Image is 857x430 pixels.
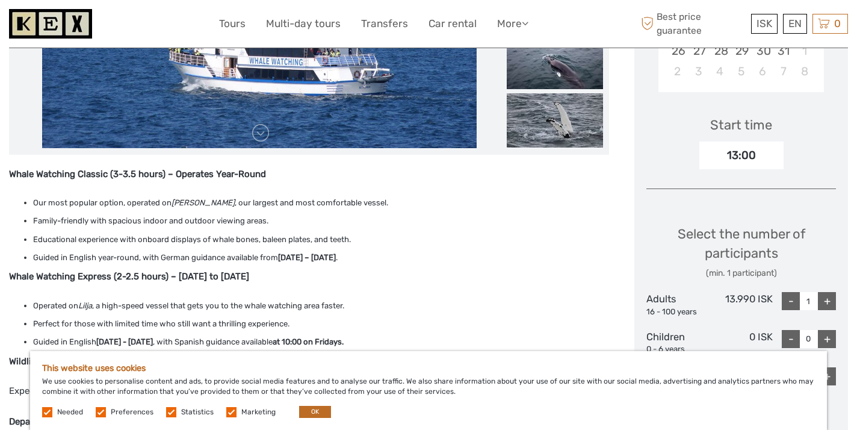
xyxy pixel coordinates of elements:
[241,407,276,417] label: Marketing
[782,292,800,310] div: -
[646,307,710,318] div: 16 - 100 years
[667,41,688,61] div: Choose Sunday, October 26th, 2025
[9,356,97,367] strong: Wildlife You May See:
[646,344,710,355] div: 0 - 6 years
[9,271,249,282] strong: Whale Watching Express (2-2.5 hours) – [DATE] to [DATE]
[794,61,815,81] div: Choose Saturday, November 8th, 2025
[688,61,710,81] div: Choose Monday, November 3rd, 2025
[752,41,773,61] div: Choose Thursday, October 30th, 2025
[96,337,153,346] strong: [DATE] - [DATE]
[639,10,749,37] span: Best price guarantee
[33,335,609,349] li: Guided in English , with Spanish guidance available
[783,14,807,34] div: EN
[731,61,752,81] div: Choose Wednesday, November 5th, 2025
[17,21,136,31] p: We're away right now. Please check back later!
[507,35,603,89] img: 24eec741537d4ed48c68dc1405d2221a_slider_thumbnail.jpg
[497,15,528,33] a: More
[710,41,731,61] div: Choose Tuesday, October 28th, 2025
[818,367,836,385] div: +
[782,330,800,348] div: -
[9,9,92,39] img: 1261-44dab5bb-39f8-40da-b0c2-4d9fce00897c_logo_small.jpg
[33,214,609,228] li: Family-friendly with spacious indoor and outdoor viewing areas.
[646,267,836,279] div: (min. 1 participant)
[278,253,336,262] strong: [DATE] – [DATE]
[752,61,773,81] div: Choose Thursday, November 6th, 2025
[646,292,710,317] div: Adults
[9,169,266,179] strong: Whale Watching Classic (3-3.5 hours) – Operates Year-Round
[699,142,784,169] div: 13:00
[794,41,815,61] div: Choose Saturday, November 1st, 2025
[181,407,214,417] label: Statistics
[646,225,836,279] div: Select the number of participants
[710,116,772,134] div: Start time
[507,93,603,148] img: 3904908a7ffc4db9a47a7a83c76b14dd_slider_thumbnail.jpg
[773,61,794,81] div: Choose Friday, November 7th, 2025
[33,299,609,313] li: Operated on , a high-speed vessel that gets you to the whale watching area faster.
[33,251,609,264] li: Guided in English year-round, with German guidance available from .
[111,407,153,417] label: Preferences
[9,416,81,427] strong: Departure Times:
[688,41,710,61] div: Choose Monday, October 27th, 2025
[78,301,92,310] em: Lilja
[9,384,609,430] p: Expect to spot in their natural habitat.
[818,330,836,348] div: +
[33,196,609,210] li: Our most popular option, operated on , our largest and most comfortable vessel.
[219,15,246,33] a: Tours
[273,337,344,346] strong: at 10:00 on Fridays.
[646,330,710,355] div: Children
[731,41,752,61] div: Choose Wednesday, October 29th, 2025
[266,15,341,33] a: Multi-day tours
[710,330,773,355] div: 0 ISK
[299,406,331,418] button: OK
[667,61,688,81] div: Choose Sunday, November 2nd, 2025
[818,292,836,310] div: +
[773,41,794,61] div: Choose Friday, October 31st, 2025
[57,407,83,417] label: Needed
[710,61,731,81] div: Choose Tuesday, November 4th, 2025
[832,17,843,30] span: 0
[33,233,609,246] li: Educational experience with onboard displays of whale bones, baleen plates, and teeth.
[33,317,609,331] li: Perfect for those with limited time who still want a thrilling experience.
[172,198,235,207] em: [PERSON_NAME]
[428,15,477,33] a: Car rental
[756,17,772,30] span: ISK
[710,292,773,317] div: 13.990 ISK
[42,363,815,373] h5: This website uses cookies
[30,351,827,430] div: We use cookies to personalise content and ads, to provide social media features and to analyse ou...
[361,15,408,33] a: Transfers
[138,19,153,33] button: Open LiveChat chat widget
